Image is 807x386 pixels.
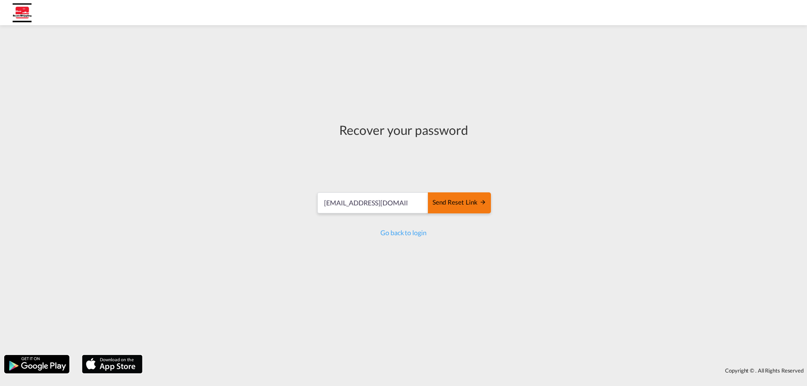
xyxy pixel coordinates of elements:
[433,198,486,207] div: Send reset link
[340,147,467,180] iframe: reCAPTCHA
[380,228,426,236] a: Go back to login
[81,354,143,374] img: apple.png
[3,354,70,374] img: google.png
[317,192,429,213] input: Email
[428,192,491,213] button: SEND RESET LINK
[13,3,32,22] img: 14889e00a94e11eea43deb41f6cedd1b.jpg
[480,199,486,205] md-icon: icon-arrow-right
[316,121,491,139] div: Recover your password
[147,363,807,378] div: Copyright © . All Rights Reserved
